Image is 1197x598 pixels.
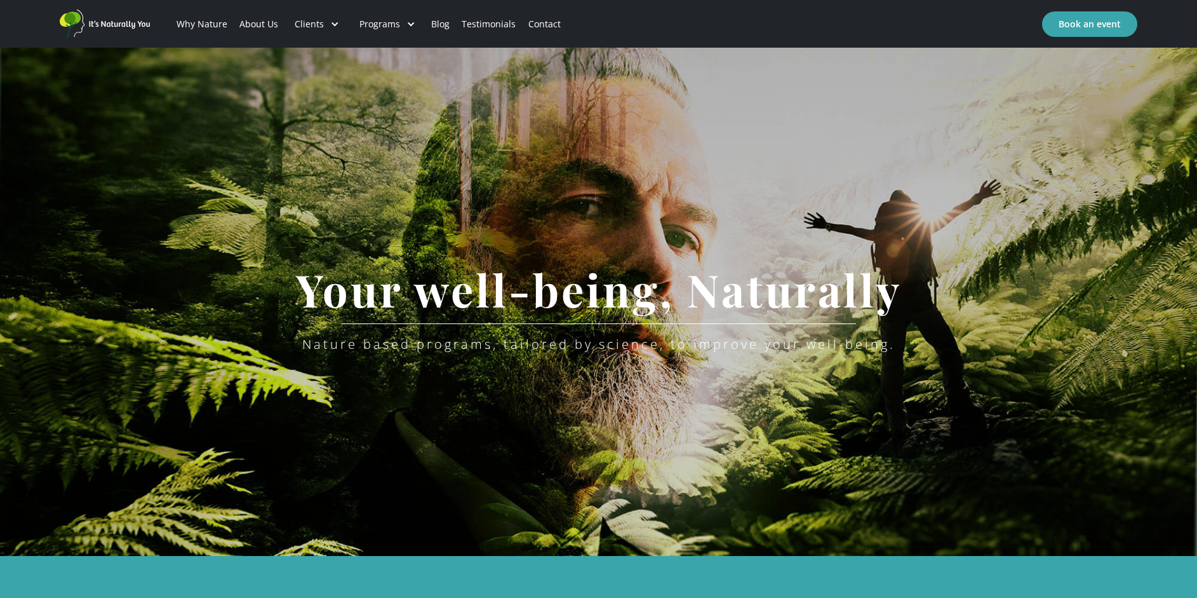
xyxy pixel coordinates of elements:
a: Book an event [1042,11,1137,37]
a: Testimonials [456,3,522,46]
div: Clients [284,3,349,46]
a: Contact [522,3,566,46]
h1: Your well-being, Naturally [277,265,921,314]
a: Why Nature [170,3,233,46]
a: About Us [233,3,284,46]
div: Clients [295,18,324,31]
div: Nature based programs, tailored by science, to improve your well-being. [302,337,895,352]
a: Blog [425,3,456,46]
div: Programs [349,3,425,46]
div: Programs [359,18,400,31]
a: home [60,10,155,39]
